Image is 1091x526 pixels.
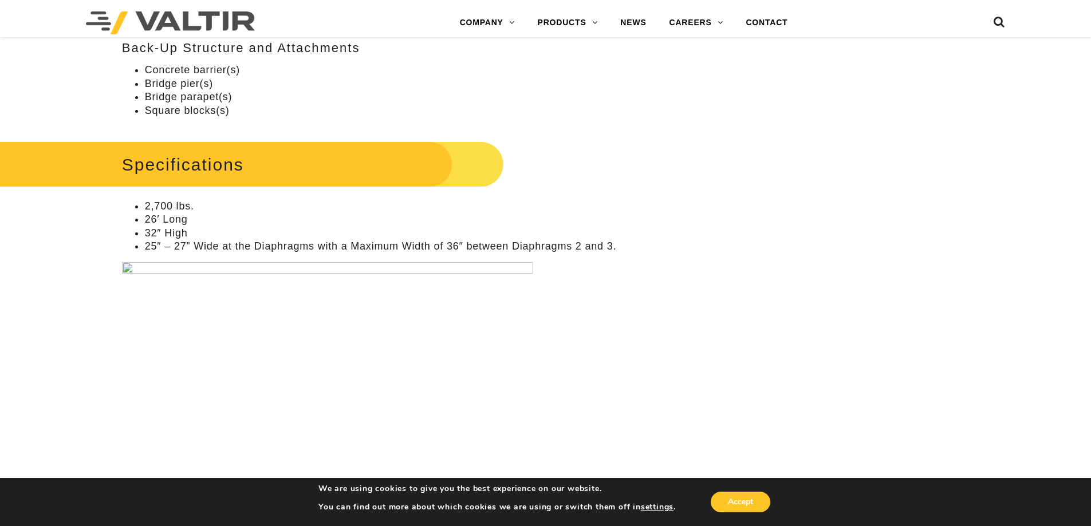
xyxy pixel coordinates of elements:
a: PRODUCTS [526,11,609,34]
li: 25″ – 27” Wide at the Diaphragms with a Maximum Width of 36″ between Diaphragms 2 and 3. [145,240,696,253]
li: Concrete barrier(s) [145,64,696,77]
img: Valtir [86,11,255,34]
a: COMPANY [448,11,526,34]
li: Bridge parapet(s) [145,90,696,104]
li: 32″ High [145,227,696,240]
li: Bridge pier(s) [145,77,696,90]
li: Square blocks(s) [145,104,696,117]
a: CONTACT [734,11,799,34]
a: NEWS [609,11,657,34]
button: Accept [711,492,770,512]
h3: Back-Up Structure and Attachments [122,41,696,55]
li: 2,700 lbs. [145,200,696,213]
li: 26′ Long [145,213,696,226]
p: You can find out more about which cookies we are using or switch them off in . [318,502,676,512]
button: settings [641,502,673,512]
p: We are using cookies to give you the best experience on our website. [318,484,676,494]
a: CAREERS [658,11,735,34]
